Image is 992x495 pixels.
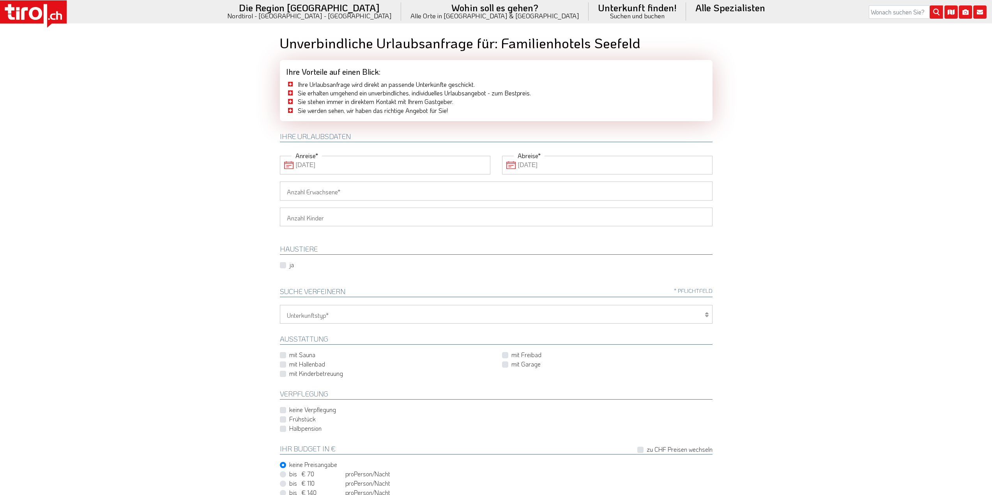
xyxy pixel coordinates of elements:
[286,106,706,115] li: Sie werden sehen, wir haben das richtige Angebot für Sie!
[289,460,337,469] label: keine Preisangabe
[289,360,325,368] label: mit Hallenbad
[280,335,713,345] h2: Ausstattung
[647,445,713,454] label: zu CHF Preisen wechseln
[280,390,713,400] h2: Verpflegung
[289,470,390,478] label: pro /Nacht
[869,5,943,19] input: Wonach suchen Sie?
[280,60,713,80] div: Ihre Vorteile auf einen Blick:
[511,351,541,359] label: mit Freibad
[944,5,958,19] i: Karte öffnen
[280,245,713,255] h2: HAUSTIERE
[280,35,713,51] h1: Unverbindliche Urlaubsanfrage für: Familienhotels Seefeld
[289,351,315,359] label: mit Sauna
[286,97,706,106] li: Sie stehen immer in direktem Kontakt mit Ihrem Gastgeber.
[286,80,706,89] li: Ihre Urlaubsanfrage wird direkt an passende Unterkünfte geschickt.
[227,12,392,19] small: Nordtirol - [GEOGRAPHIC_DATA] - [GEOGRAPHIC_DATA]
[289,479,390,488] label: pro /Nacht
[598,12,677,19] small: Suchen und buchen
[973,5,987,19] i: Kontakt
[289,470,344,478] span: bis € 70
[289,405,336,414] label: keine Verpflegung
[511,360,541,368] label: mit Garage
[289,261,294,269] label: ja
[286,89,706,97] li: Sie erhalten umgehend ein unverbindliches, individuelles Urlaubsangebot - zum Bestpreis.
[354,470,372,478] em: Person
[674,288,713,294] span: * Pflichtfeld
[410,12,579,19] small: Alle Orte in [GEOGRAPHIC_DATA] & [GEOGRAPHIC_DATA]
[280,288,713,297] h2: Suche verfeinern
[280,445,713,454] h2: Ihr Budget in €
[289,415,316,423] label: Frühstück
[289,369,343,378] label: mit Kinderbetreuung
[959,5,972,19] i: Fotogalerie
[354,479,372,487] em: Person
[289,424,322,433] label: Halbpension
[289,479,344,488] span: bis € 110
[280,133,713,142] h2: Ihre Urlaubsdaten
